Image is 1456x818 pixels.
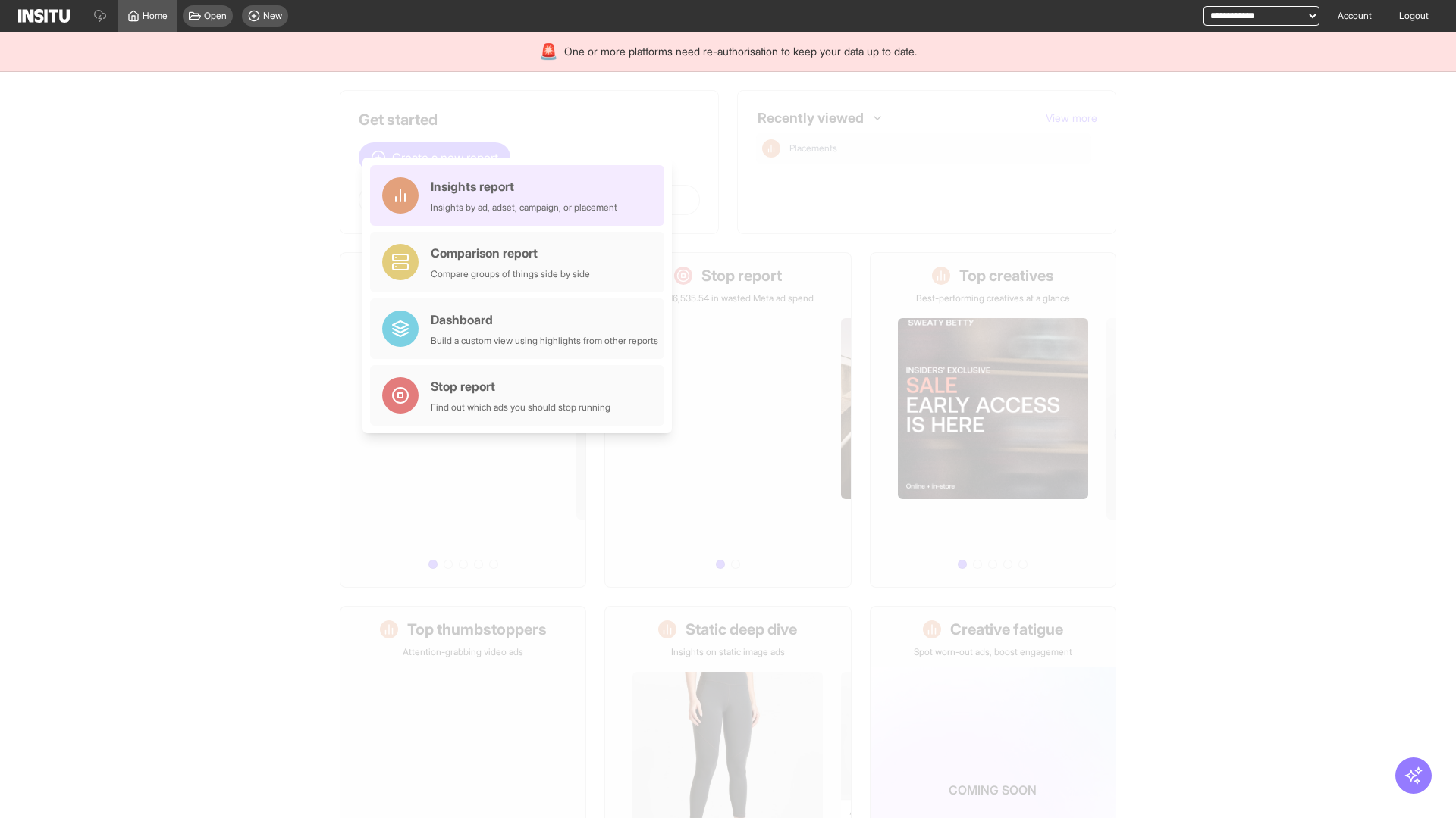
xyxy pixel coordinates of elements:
[431,244,590,262] div: Comparison report
[431,401,610,414] div: Find out which ads you should stop running
[431,177,617,195] div: Insights report
[143,10,168,22] span: Home
[18,9,70,23] img: Logo
[539,41,558,62] div: 🚨
[431,377,610,395] div: Stop report
[431,201,617,214] div: Insights by ad, adset, campaign, or placement
[564,44,917,59] span: One or more platforms need re-authorisation to keep your data up to date.
[431,311,658,329] div: Dashboard
[204,10,227,22] span: Open
[263,10,282,22] span: New
[431,268,590,280] div: Compare groups of things side by side
[431,335,658,347] div: Build a custom view using highlights from other reports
